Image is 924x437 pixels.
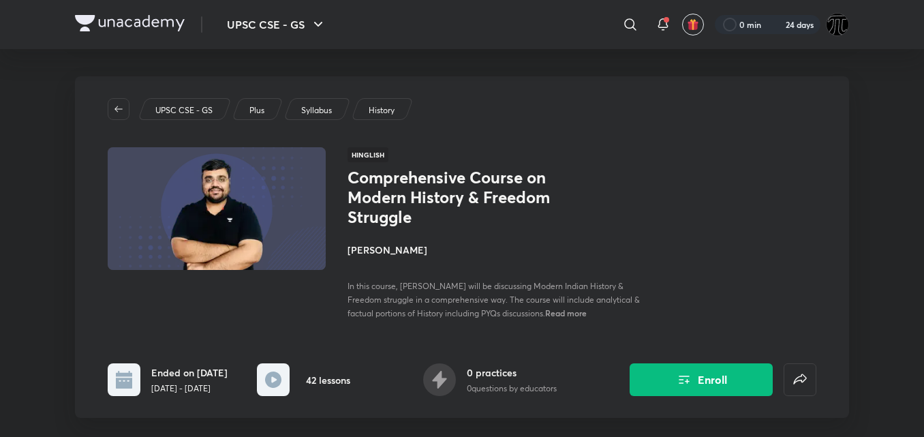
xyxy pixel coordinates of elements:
button: Enroll [630,363,773,396]
p: History [369,104,395,117]
img: Watcher [826,13,849,36]
a: History [367,104,397,117]
h6: Ended on [DATE] [151,365,228,380]
span: Hinglish [348,147,388,162]
img: Company Logo [75,15,185,31]
p: UPSC CSE - GS [155,104,213,117]
p: Syllabus [301,104,332,117]
span: Read more [545,307,587,318]
p: Plus [249,104,264,117]
h6: 0 practices [467,365,557,380]
h6: 42 lessons [306,373,350,387]
a: Syllabus [299,104,335,117]
img: Thumbnail [106,146,328,271]
button: avatar [682,14,704,35]
button: UPSC CSE - GS [219,11,335,38]
a: Company Logo [75,15,185,35]
h1: Comprehensive Course on Modern History & Freedom Struggle [348,168,570,226]
p: [DATE] - [DATE] [151,382,228,395]
span: In this course, [PERSON_NAME] will be discussing Modern Indian History & Freedom struggle in a co... [348,281,640,318]
p: 0 questions by educators [467,382,557,395]
a: Plus [247,104,267,117]
img: avatar [687,18,699,31]
img: streak [769,18,783,31]
a: UPSC CSE - GS [153,104,215,117]
h4: [PERSON_NAME] [348,243,653,257]
button: false [784,363,816,396]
